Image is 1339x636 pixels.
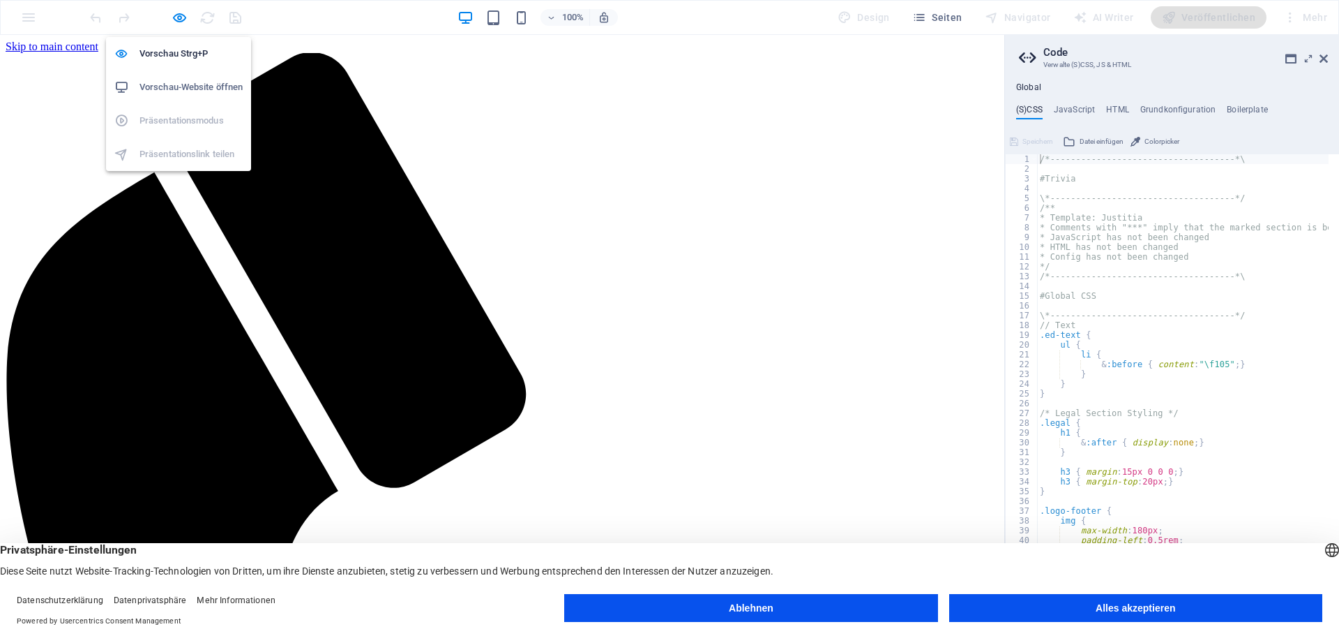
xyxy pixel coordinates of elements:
[598,11,610,24] i: Bei Größenänderung Zoomstufe automatisch an das gewählte Gerät anpassen.
[1006,154,1038,164] div: 1
[1006,535,1038,545] div: 40
[1006,311,1038,320] div: 17
[1144,133,1179,150] span: Colorpicker
[1006,477,1038,487] div: 34
[1006,457,1038,467] div: 32
[1006,408,1038,418] div: 27
[1080,133,1124,150] span: Datei einfügen
[1106,105,1129,120] h4: HTML
[1006,203,1038,213] div: 6
[1006,369,1038,379] div: 23
[1006,301,1038,311] div: 16
[1054,105,1095,120] h4: JavaScript
[1006,516,1038,526] div: 38
[1006,487,1038,496] div: 35
[1227,105,1268,120] h4: Boilerplate
[1006,174,1038,184] div: 3
[1043,46,1328,59] h2: Code
[1006,291,1038,301] div: 15
[1006,350,1038,360] div: 21
[1006,193,1038,203] div: 5
[1006,242,1038,252] div: 10
[1061,133,1126,150] button: Datei einfügen
[1006,184,1038,193] div: 4
[1140,105,1216,120] h4: Grundkonfiguration
[1006,213,1038,223] div: 7
[1006,389,1038,399] div: 25
[1006,360,1038,369] div: 22
[1006,496,1038,506] div: 36
[139,45,243,62] h6: Vorschau Strg+P
[561,9,584,26] h6: 100%
[540,9,590,26] button: 100%
[1006,448,1038,457] div: 31
[1006,340,1038,350] div: 20
[1128,133,1181,150] button: Colorpicker
[6,6,98,17] a: Skip to main content
[912,10,962,24] span: Seiten
[139,79,243,96] h6: Vorschau-Website öffnen
[832,6,895,29] div: Design (Strg+Alt+Y)
[1006,272,1038,281] div: 13
[1006,262,1038,272] div: 12
[1006,467,1038,477] div: 33
[1006,418,1038,428] div: 28
[1006,281,1038,291] div: 14
[1006,428,1038,438] div: 29
[1006,379,1038,389] div: 24
[1006,320,1038,330] div: 18
[1006,506,1038,516] div: 37
[907,6,968,29] button: Seiten
[1006,526,1038,535] div: 39
[1006,438,1038,448] div: 30
[1006,164,1038,174] div: 2
[1016,82,1041,94] h4: Global
[1006,223,1038,232] div: 8
[1006,252,1038,262] div: 11
[1006,232,1038,242] div: 9
[1006,399,1038,408] div: 26
[1006,330,1038,340] div: 19
[1043,59,1300,71] h3: Verwalte (S)CSS, JS & HTML
[1016,105,1043,120] h4: (S)CSS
